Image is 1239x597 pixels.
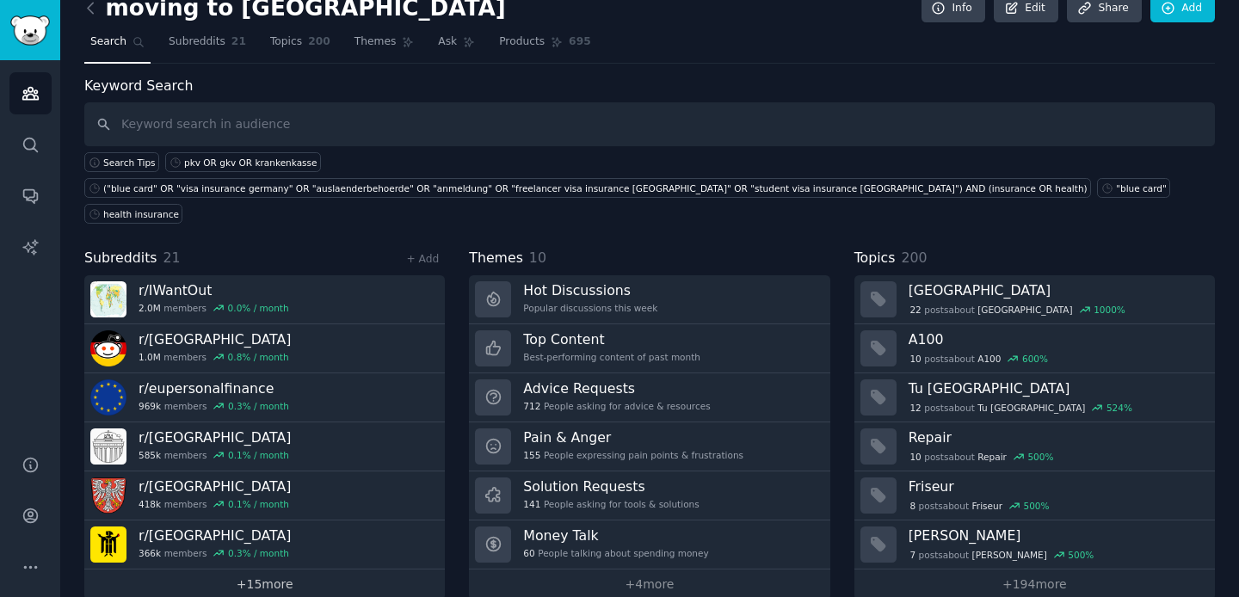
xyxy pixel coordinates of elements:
[909,402,921,414] span: 12
[909,549,915,561] span: 7
[228,449,289,461] div: 0.1 % / month
[1094,304,1125,316] div: 1000 %
[139,351,161,363] span: 1.0M
[84,102,1215,146] input: Keyword search in audience
[90,526,126,563] img: Munich
[139,477,291,495] h3: r/ [GEOGRAPHIC_DATA]
[909,526,1203,545] h3: [PERSON_NAME]
[909,353,921,365] span: 10
[977,353,1001,365] span: A100
[909,379,1203,397] h3: Tu [GEOGRAPHIC_DATA]
[469,275,829,324] a: Hot DiscussionsPopular discussions this week
[103,182,1088,194] div: ("blue card" OR "visa insurance germany" OR "auslaenderbehoerde" OR "anmeldung" OR "freelancer vi...
[493,28,596,64] a: Products695
[231,34,246,50] span: 21
[529,249,546,266] span: 10
[139,498,291,510] div: members
[523,547,708,559] div: People talking about spending money
[854,422,1215,471] a: Repair10postsaboutRepair500%
[103,208,179,220] div: health insurance
[139,351,291,363] div: members
[406,253,439,265] a: + Add
[1106,402,1132,414] div: 524 %
[139,498,161,510] span: 418k
[438,34,457,50] span: Ask
[854,324,1215,373] a: A10010postsaboutA100600%
[854,248,896,269] span: Topics
[854,373,1215,422] a: Tu [GEOGRAPHIC_DATA]12postsaboutTu [GEOGRAPHIC_DATA]524%
[84,324,445,373] a: r/[GEOGRAPHIC_DATA]1.0Mmembers0.8% / month
[90,281,126,317] img: IWantOut
[909,281,1203,299] h3: [GEOGRAPHIC_DATA]
[1116,182,1167,194] div: "blue card"
[270,34,302,50] span: Topics
[523,428,743,446] h3: Pain & Anger
[139,449,161,461] span: 585k
[499,34,545,50] span: Products
[1023,500,1049,512] div: 500 %
[469,248,523,269] span: Themes
[909,547,1095,563] div: post s about
[139,302,289,314] div: members
[854,471,1215,520] a: Friseur8postsaboutFriseur500%
[432,28,481,64] a: Ask
[84,77,193,94] label: Keyword Search
[103,157,156,169] span: Search Tips
[169,34,225,50] span: Subreddits
[909,451,921,463] span: 10
[228,400,289,412] div: 0.3 % / month
[469,471,829,520] a: Solution Requests141People asking for tools & solutions
[228,498,289,510] div: 0.1 % / month
[139,281,289,299] h3: r/ IWantOut
[469,373,829,422] a: Advice Requests712People asking for advice & resources
[909,449,1056,465] div: post s about
[84,248,157,269] span: Subreddits
[977,451,1007,463] span: Repair
[84,178,1091,198] a: ("blue card" OR "visa insurance germany" OR "auslaenderbehoerde" OR "anmeldung" OR "freelancer vi...
[469,422,829,471] a: Pain & Anger155People expressing pain points & frustrations
[523,302,657,314] div: Popular discussions this week
[90,477,126,514] img: frankfurt
[354,34,397,50] span: Themes
[139,400,289,412] div: members
[909,500,915,512] span: 8
[84,471,445,520] a: r/[GEOGRAPHIC_DATA]418kmembers0.1% / month
[523,351,700,363] div: Best-performing content of past month
[84,28,151,64] a: Search
[909,302,1127,317] div: post s about
[1068,549,1094,561] div: 500 %
[84,520,445,569] a: r/[GEOGRAPHIC_DATA]366kmembers0.3% / month
[909,304,921,316] span: 22
[469,324,829,373] a: Top ContentBest-performing content of past month
[523,449,743,461] div: People expressing pain points & frustrations
[139,428,291,446] h3: r/ [GEOGRAPHIC_DATA]
[139,547,291,559] div: members
[523,498,699,510] div: People asking for tools & solutions
[469,520,829,569] a: Money Talk60People talking about spending money
[569,34,591,50] span: 695
[909,351,1050,366] div: post s about
[977,304,1072,316] span: [GEOGRAPHIC_DATA]
[901,249,927,266] span: 200
[854,275,1215,324] a: [GEOGRAPHIC_DATA]22postsabout[GEOGRAPHIC_DATA]1000%
[523,330,700,348] h3: Top Content
[523,400,710,412] div: People asking for advice & resources
[139,330,291,348] h3: r/ [GEOGRAPHIC_DATA]
[139,449,291,461] div: members
[264,28,336,64] a: Topics200
[228,351,289,363] div: 0.8 % / month
[228,547,289,559] div: 0.3 % / month
[1022,353,1048,365] div: 600 %
[90,428,126,465] img: berlin
[523,477,699,495] h3: Solution Requests
[523,526,708,545] h3: Money Talk
[139,547,161,559] span: 366k
[523,379,710,397] h3: Advice Requests
[90,34,126,50] span: Search
[909,498,1051,514] div: post s about
[84,373,445,422] a: r/eupersonalfinance969kmembers0.3% / month
[139,526,291,545] h3: r/ [GEOGRAPHIC_DATA]
[854,520,1215,569] a: [PERSON_NAME]7postsabout[PERSON_NAME]500%
[228,302,289,314] div: 0.0 % / month
[977,402,1085,414] span: Tu [GEOGRAPHIC_DATA]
